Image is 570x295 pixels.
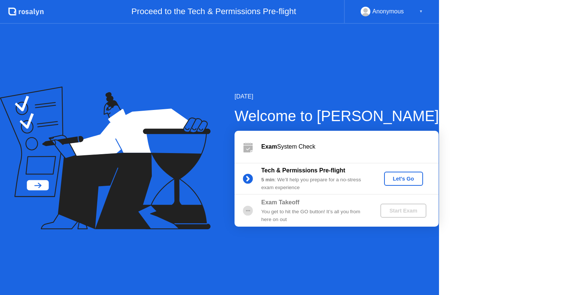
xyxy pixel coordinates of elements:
[261,208,368,223] div: You get to hit the GO button! It’s all you from here on out
[235,105,439,127] div: Welcome to [PERSON_NAME]
[261,176,368,191] div: : We’ll help you prepare for a no-stress exam experience
[384,172,423,186] button: Let's Go
[261,177,275,182] b: 5 min
[419,7,423,16] div: ▼
[261,199,299,205] b: Exam Takeoff
[261,167,345,174] b: Tech & Permissions Pre-flight
[261,142,439,151] div: System Check
[261,143,277,150] b: Exam
[373,7,404,16] div: Anonymous
[383,208,423,214] div: Start Exam
[235,92,439,101] div: [DATE]
[380,204,426,218] button: Start Exam
[387,176,420,182] div: Let's Go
